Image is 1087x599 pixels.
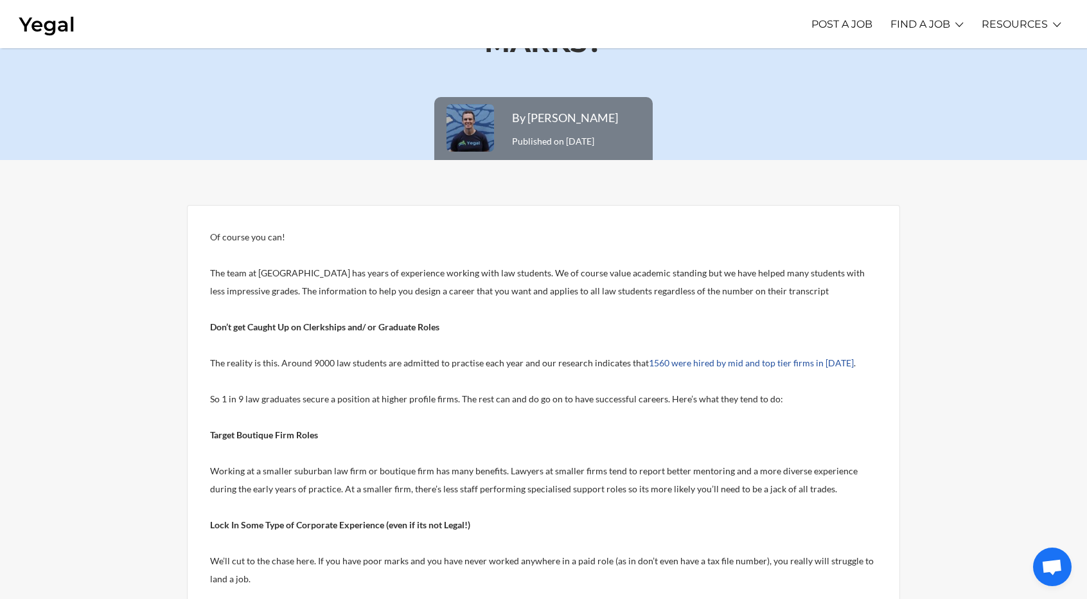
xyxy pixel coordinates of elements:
[210,555,874,584] span: We’ll cut to the chase here. If you have poor marks and you have never worked anywhere in a paid ...
[445,102,496,154] img: Photo
[210,321,439,332] b: Don’t get Caught Up on Clerkships and/ or Graduate Roles
[649,357,854,368] a: 1560 were hired by mid and top tier firms in [DATE]
[210,429,318,440] b: Target Boutique Firm Roles
[210,267,865,296] span: The team at [GEOGRAPHIC_DATA] has years of experience working with law students. We of course val...
[512,111,618,147] span: Published on [DATE]
[210,231,285,242] span: Of course you can!
[210,393,783,404] span: So 1 in 9 law graduates secure a position at higher profile firms. The rest can and do go on to h...
[890,6,950,42] a: FIND A JOB
[210,519,470,530] b: Lock In Some Type of Corporate Experience (even if its not Legal!)
[854,357,856,368] span: .
[512,111,618,125] a: By [PERSON_NAME]
[1033,548,1072,586] a: Open chat
[210,465,858,494] span: Working at a smaller suburban law firm or boutique firm has many benefits. Lawyers at smaller fir...
[210,357,649,368] span: The reality is this. Around 9000 law students are admitted to practise each year and our research...
[811,6,872,42] a: POST A JOB
[982,6,1048,42] a: RESOURCES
